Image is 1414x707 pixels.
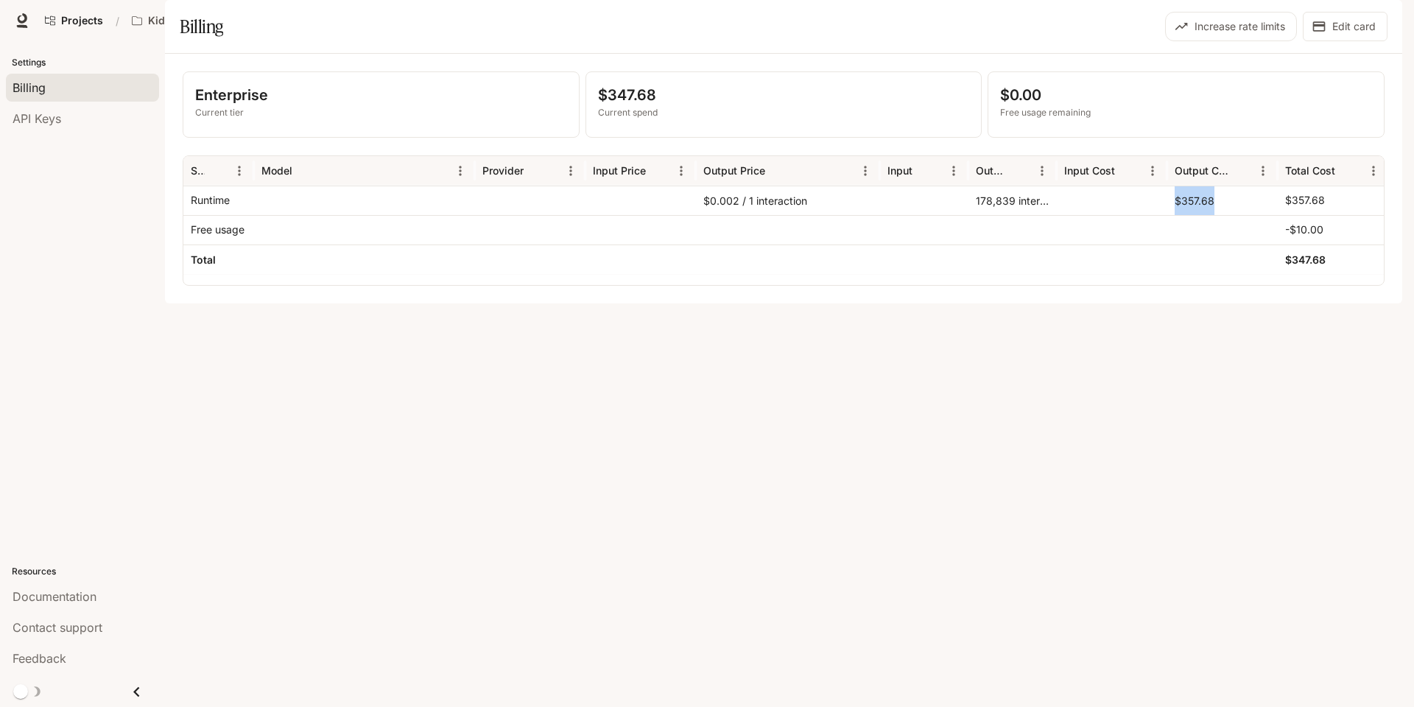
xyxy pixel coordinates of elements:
button: Sort [914,160,936,182]
p: Current spend [598,106,970,119]
div: Service [191,164,205,177]
p: $357.68 [1285,193,1325,208]
div: Model [261,164,292,177]
div: / [110,13,125,29]
div: 178,839 interactions [968,186,1057,215]
button: Menu [560,160,582,182]
div: Provider [482,164,524,177]
button: Menu [1031,160,1053,182]
p: $347.68 [598,84,970,106]
p: -$10.00 [1285,222,1323,237]
button: Menu [1252,160,1274,182]
button: Sort [206,160,228,182]
div: Output Price [703,164,765,177]
button: Increase rate limits [1165,12,1297,41]
div: Total Cost [1285,164,1335,177]
p: Free usage [191,222,245,237]
p: Current tier [195,106,567,119]
button: Edit card [1303,12,1387,41]
button: Open workspace menu [125,6,251,35]
button: Sort [1116,160,1139,182]
div: Output Cost [1175,164,1228,177]
p: Kidstopia - Live [148,15,228,27]
div: Input [887,164,912,177]
div: Input Cost [1064,164,1115,177]
button: Menu [854,160,876,182]
p: Runtime [191,193,230,208]
button: Sort [294,160,316,182]
h6: $347.68 [1285,253,1326,267]
div: Output [976,164,1007,177]
button: Sort [1337,160,1359,182]
button: Sort [647,160,669,182]
button: Sort [525,160,547,182]
button: Sort [767,160,789,182]
h1: Billing [180,12,223,41]
button: Menu [670,160,692,182]
span: Projects [61,15,103,27]
div: Input Price [593,164,646,177]
button: Menu [1142,160,1164,182]
p: Enterprise [195,84,567,106]
button: Sort [1230,160,1252,182]
h6: Total [191,253,216,267]
div: $357.68 [1167,186,1278,215]
p: $0.00 [1000,84,1372,106]
button: Menu [943,160,965,182]
button: Menu [449,160,471,182]
button: Menu [1362,160,1385,182]
a: Go to projects [38,6,110,35]
div: $0.002 / 1 interaction [696,186,880,215]
p: Free usage remaining [1000,106,1372,119]
button: Menu [228,160,250,182]
button: Sort [1009,160,1031,182]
